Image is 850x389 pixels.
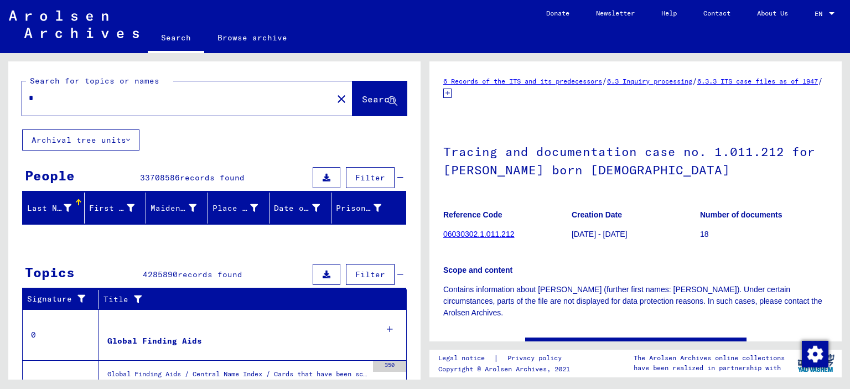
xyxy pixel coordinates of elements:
div: Place of Birth [212,203,258,214]
mat-header-cell: Date of Birth [269,193,331,224]
a: Search [148,24,204,53]
p: Contains information about [PERSON_NAME] (further first names: [PERSON_NAME]). Under certain circ... [443,284,828,319]
span: records found [178,269,242,279]
div: Global Finding Aids / Central Name Index / Cards that have been scanned during first sequential m... [107,369,367,385]
div: Date of Birth [274,199,334,217]
span: / [602,76,607,86]
img: Change consent [802,341,828,367]
button: Filter [346,167,395,188]
div: Title [103,291,396,308]
div: | [438,352,575,364]
b: Scope and content [443,266,512,274]
div: First Name [89,203,135,214]
a: 6.3 Inquiry processing [607,77,692,85]
div: Signature [27,291,101,308]
mat-header-cell: Place of Birth [208,193,270,224]
button: Clear [330,87,353,110]
h1: Tracing and documentation case no. 1.011.212 for [PERSON_NAME] born [DEMOGRAPHIC_DATA] [443,126,828,193]
a: See comments created before [DATE] [551,341,721,353]
a: Browse archive [204,24,300,51]
span: / [692,76,697,86]
div: Last Name [27,199,85,217]
p: have been realized in partnership with [634,363,785,373]
div: Signature [27,293,90,305]
p: Copyright © Arolsen Archives, 2021 [438,364,575,374]
div: Place of Birth [212,199,272,217]
button: Archival tree units [22,129,139,151]
span: Filter [355,269,385,279]
div: Change consent [801,340,828,367]
div: Date of Birth [274,203,320,214]
div: Prisoner # [336,203,382,214]
div: First Name [89,199,149,217]
a: Legal notice [438,352,494,364]
mat-header-cell: Maiden Name [146,193,208,224]
a: 6.3.3 ITS case files as of 1947 [697,77,818,85]
img: yv_logo.png [795,349,837,377]
mat-icon: close [335,92,348,106]
mat-header-cell: Prisoner # [331,193,406,224]
td: 0 [23,309,99,360]
mat-label: Search for topics or names [30,76,159,86]
div: Global Finding Aids [107,335,202,347]
b: Creation Date [572,210,622,219]
span: records found [180,173,245,183]
p: The Arolsen Archives online collections [634,353,785,363]
span: EN [815,10,827,18]
div: People [25,165,75,185]
button: Filter [346,264,395,285]
a: 06030302.1.011.212 [443,230,514,238]
a: 6 Records of the ITS and its predecessors [443,77,602,85]
span: / [818,76,823,86]
div: 350 [373,361,406,372]
div: Last Name [27,203,71,214]
mat-header-cell: First Name [85,193,147,224]
span: 4285890 [143,269,178,279]
div: Prisoner # [336,199,396,217]
div: Maiden Name [151,199,210,217]
div: Maiden Name [151,203,196,214]
p: 18 [700,229,828,240]
img: Arolsen_neg.svg [9,11,139,38]
span: Filter [355,173,385,183]
button: Search [353,81,407,116]
div: Topics [25,262,75,282]
b: Number of documents [700,210,782,219]
p: [DATE] - [DATE] [572,229,699,240]
span: Search [362,94,395,105]
span: 33708586 [140,173,180,183]
a: Privacy policy [499,352,575,364]
mat-header-cell: Last Name [23,193,85,224]
div: Title [103,294,385,305]
b: Reference Code [443,210,502,219]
